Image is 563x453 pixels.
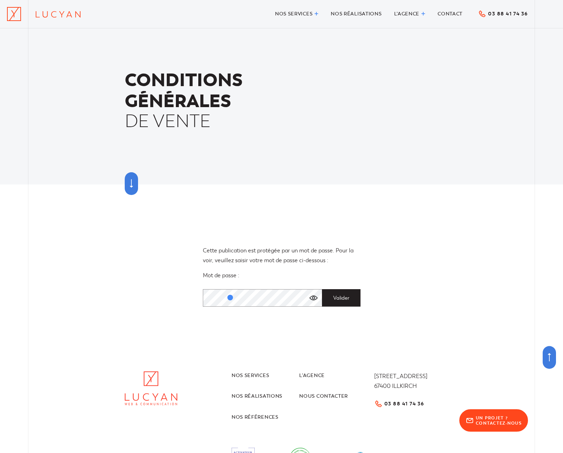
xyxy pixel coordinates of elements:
[299,371,367,380] a: L’agence
[232,413,300,422] a: Nos références
[488,11,528,16] span: 03 88 41 74 36
[203,241,361,265] p: Cette publication est protégée par un mot de passe. Pour la voir, veuillez saisir votre mot de pa...
[275,11,313,17] span: Nos services
[331,9,382,18] a: Nos réalisations
[125,111,358,132] span: de vente
[459,409,528,432] a: Un projet ?Contactez-nous
[384,401,424,406] span: 03 88 41 74 36
[275,9,318,18] a: Nos services
[125,91,243,112] span: générales
[394,11,420,17] span: L’agence
[438,11,462,17] span: Contact
[232,392,300,401] a: Nos réalisations
[478,9,528,18] a: 03 88 41 74 36
[322,289,361,307] input: Valider
[476,415,522,426] span: Un projet ? Contactez-nous
[331,11,382,17] span: Nos réalisations
[299,392,367,401] a: Nous contacter
[438,9,462,18] a: Contact
[374,399,424,408] a: 03 88 41 74 36
[374,371,439,391] div: [STREET_ADDRESS] 67400 ILLKIRCH
[203,271,361,307] label: Mot de passe :
[125,68,243,92] strong: Conditions
[203,289,361,307] input: Mot de passe :
[232,371,300,380] a: Nos services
